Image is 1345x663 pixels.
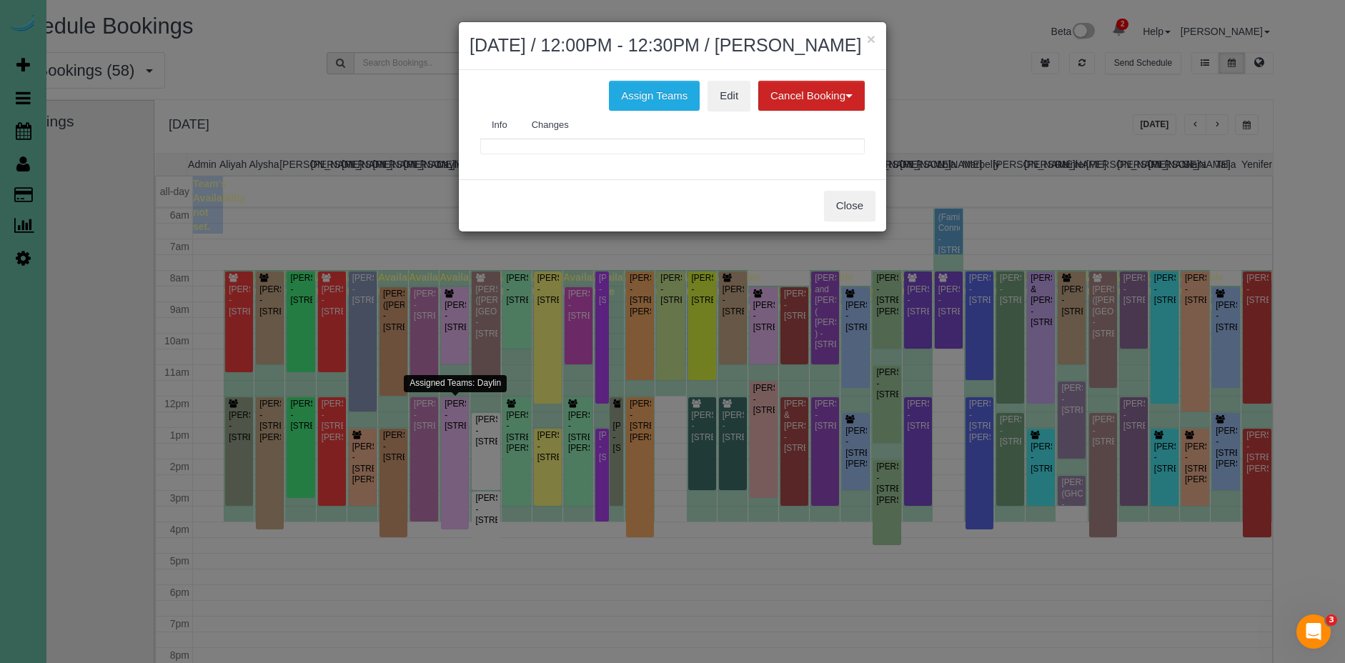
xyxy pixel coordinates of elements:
[470,33,875,59] h2: [DATE] / 12:00PM - 12:30PM / [PERSON_NAME]
[824,191,875,221] button: Close
[492,119,507,130] span: Info
[609,81,700,111] button: Assign Teams
[520,111,580,140] a: Changes
[708,81,750,111] a: Edit
[1296,614,1331,649] iframe: Intercom live chat
[532,119,569,130] span: Changes
[1326,614,1337,626] span: 3
[480,111,519,140] a: Info
[758,81,865,111] button: Cancel Booking
[404,375,507,392] div: Assigned Teams: Daylin
[867,31,875,46] button: ×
